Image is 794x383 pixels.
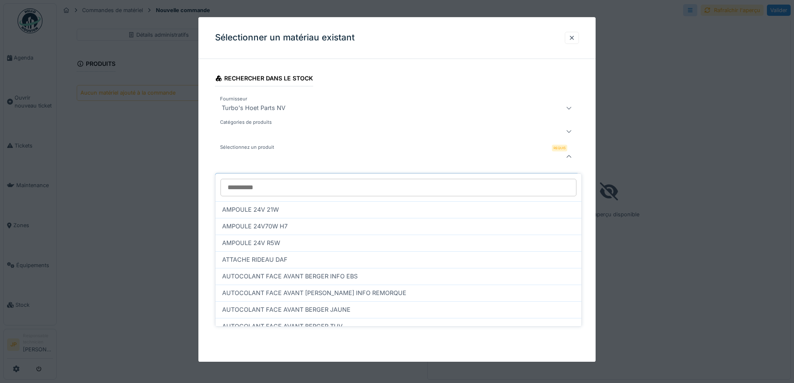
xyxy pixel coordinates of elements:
span: AMPOULE 24V R5W [222,238,280,248]
label: Sélectionnez un produit [218,144,276,151]
span: AMPOULE 24V 21W [222,205,279,214]
span: AUTOCOLANT FACE AVANT BERGER INFO EBS [222,272,358,281]
div: Rechercher dans le stock [215,72,313,86]
span: AUTOCOLANT FACE AVANT BERGER JAUNE [222,305,351,314]
span: AUTOCOLANT FACE AVANT BERGER TUV [222,322,343,331]
div: Requis [552,145,567,151]
label: Fournisseur [218,95,249,103]
label: Catégories de produits [218,119,273,126]
span: AUTOCOLANT FACE AVANT [PERSON_NAME] INFO REMORQUE [222,288,406,298]
span: AMPOULE 24V70W H7 [222,222,288,231]
h3: Sélectionner un matériau existant [215,33,355,43]
div: Turbo's Hoet Parts NV [218,103,289,113]
span: ATTACHE RIDEAU DAF [222,255,288,264]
